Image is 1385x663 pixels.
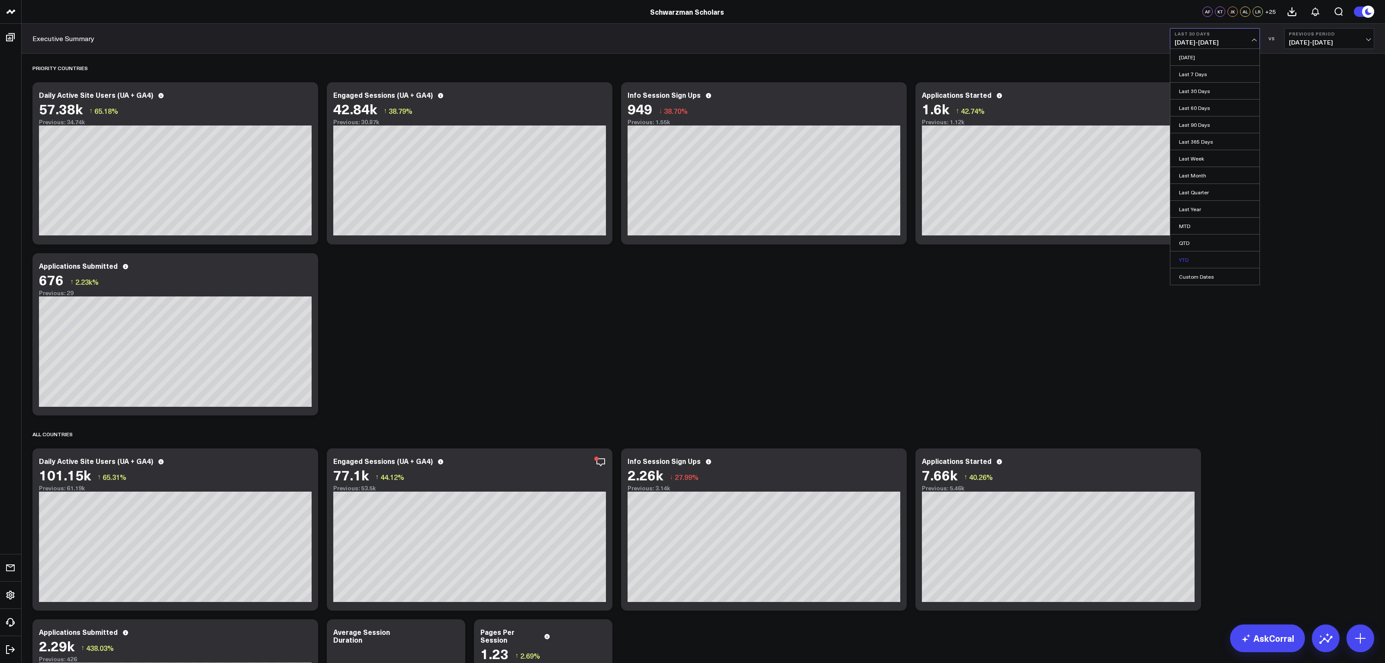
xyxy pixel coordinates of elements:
[1170,116,1259,133] a: Last 90 Days
[39,262,118,270] div: Applications Submitted
[39,638,74,653] div: 2.29k
[1264,36,1280,41] div: VS
[1170,201,1259,217] a: Last Year
[922,91,992,99] div: Applications Started
[1170,133,1259,150] a: Last 365 Days
[1170,83,1259,99] a: Last 30 Days
[628,91,701,99] div: Info Session Sign Ups
[1227,6,1238,17] div: JK
[964,471,967,483] span: ↑
[628,119,900,126] div: Previous: 1.55k
[333,628,401,644] div: Average Session Duration
[39,457,153,465] div: Daily Active Site Users (UA + GA4)
[39,290,312,296] div: Previous: 29
[664,106,688,116] span: 38.70%
[1230,624,1305,652] a: AskCorral
[39,656,312,663] div: Previous: 426
[1253,6,1263,17] div: LR
[922,485,1195,492] div: Previous: 5.46k
[97,471,101,483] span: ↑
[922,457,992,465] div: Applications Started
[94,106,118,116] span: 65.18%
[32,424,73,444] div: All Countries
[39,101,83,116] div: 57.38k
[1170,218,1259,234] a: MTD
[628,457,701,465] div: Info Session Sign Ups
[75,277,99,286] span: 2.23k%
[1170,167,1259,183] a: Last Month
[1289,31,1369,36] b: Previous Period
[70,276,74,287] span: ↑
[383,105,387,116] span: ↑
[1202,6,1213,17] div: AF
[39,628,118,636] div: Applications Submitted
[1170,28,1260,49] button: Last 30 Days[DATE]-[DATE]
[650,7,724,16] a: Schwarzman Scholars
[1170,251,1259,268] a: YTD
[1215,6,1225,17] div: KT
[32,58,88,78] div: Priority Countries
[380,472,404,482] span: 44.12%
[628,101,652,116] div: 949
[1175,31,1255,36] b: Last 30 Days
[1240,6,1250,17] div: AL
[1170,49,1259,65] a: [DATE]
[333,119,606,126] div: Previous: 30.87k
[1265,6,1276,17] button: +25
[1265,9,1276,15] span: + 25
[89,105,93,116] span: ↑
[480,646,509,661] div: 1.23
[922,119,1195,126] div: Previous: 1.12k
[333,91,433,99] div: Engaged Sessions (UA + GA4)
[628,485,900,492] div: Previous: 3.14k
[333,101,377,116] div: 42.84k
[628,467,663,483] div: 2.26k
[1170,66,1259,82] a: Last 7 Days
[969,472,993,482] span: 40.26%
[659,105,662,116] span: ↓
[520,651,540,660] span: 2.69%
[1284,28,1374,49] button: Previous Period[DATE]-[DATE]
[515,650,519,661] span: ↑
[86,643,114,653] span: 438.03%
[961,106,985,116] span: 42.74%
[39,485,312,492] div: Previous: 61.19k
[39,91,153,99] div: Daily Active Site Users (UA + GA4)
[1170,268,1259,285] a: Custom Dates
[1289,39,1369,46] span: [DATE] - [DATE]
[39,119,312,126] div: Previous: 34.74k
[956,105,959,116] span: ↑
[389,106,412,116] span: 38.79%
[675,472,699,482] span: 27.99%
[1170,100,1259,116] a: Last 60 Days
[375,471,379,483] span: ↑
[39,467,91,483] div: 101.15k
[1175,39,1255,46] span: [DATE] - [DATE]
[480,628,539,644] div: Pages Per Session
[39,272,64,287] div: 676
[1170,235,1259,251] a: QTD
[670,471,673,483] span: ↓
[81,642,84,653] span: ↑
[922,101,949,116] div: 1.6k
[333,485,606,492] div: Previous: 53.5k
[103,472,126,482] span: 65.31%
[1170,184,1259,200] a: Last Quarter
[922,467,957,483] div: 7.66k
[32,34,94,43] a: Executive Summary
[333,457,433,465] div: Engaged Sessions (UA + GA4)
[1170,150,1259,167] a: Last Week
[333,467,369,483] div: 77.1k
